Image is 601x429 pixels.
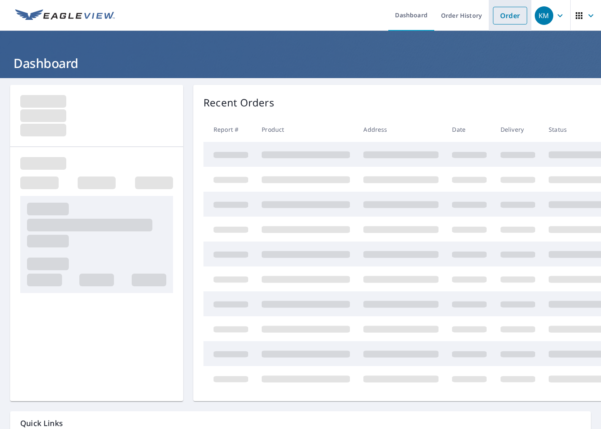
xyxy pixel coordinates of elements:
[203,117,255,142] th: Report #
[255,117,357,142] th: Product
[15,9,115,22] img: EV Logo
[535,6,553,25] div: KM
[494,117,542,142] th: Delivery
[357,117,445,142] th: Address
[10,54,591,72] h1: Dashboard
[203,95,274,110] p: Recent Orders
[20,418,581,429] p: Quick Links
[493,7,527,24] a: Order
[445,117,493,142] th: Date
